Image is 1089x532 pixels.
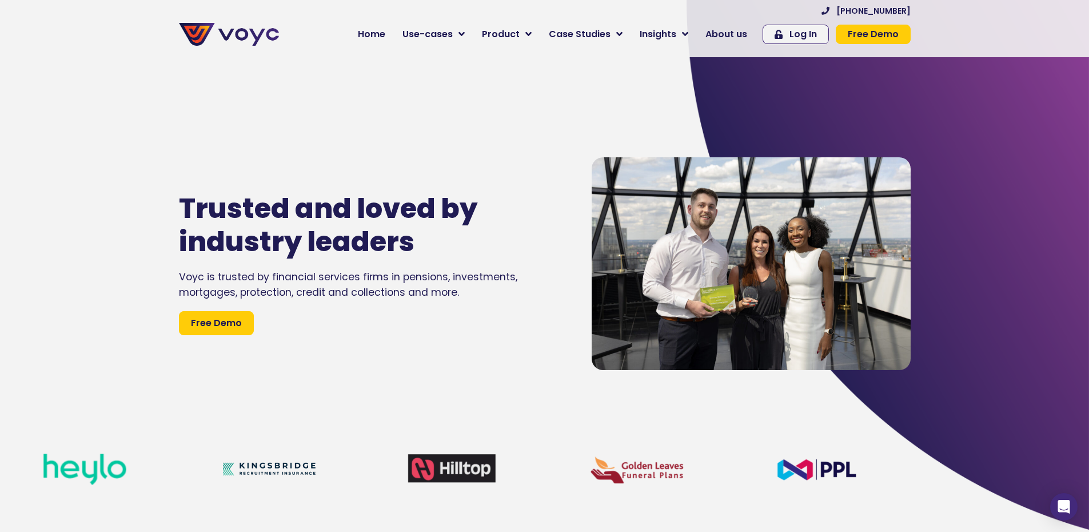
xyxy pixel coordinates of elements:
[640,27,676,41] span: Insights
[191,316,242,330] span: Free Demo
[836,7,911,15] span: [PHONE_NUMBER]
[763,25,829,44] a: Log In
[394,23,473,46] a: Use-cases
[848,30,899,39] span: Free Demo
[540,23,631,46] a: Case Studies
[482,27,520,41] span: Product
[349,23,394,46] a: Home
[705,27,747,41] span: About us
[789,30,817,39] span: Log In
[179,192,523,258] h1: Trusted and loved by industry leaders
[402,27,453,41] span: Use-cases
[179,269,557,300] div: Voyc is trusted by financial services firms in pensions, investments, mortgages, protection, cred...
[631,23,697,46] a: Insights
[821,7,911,15] a: [PHONE_NUMBER]
[1050,493,1078,521] div: Open Intercom Messenger
[179,23,279,46] img: voyc-full-logo
[836,25,911,44] a: Free Demo
[549,27,611,41] span: Case Studies
[358,27,385,41] span: Home
[179,311,254,335] a: Free Demo
[697,23,756,46] a: About us
[473,23,540,46] a: Product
